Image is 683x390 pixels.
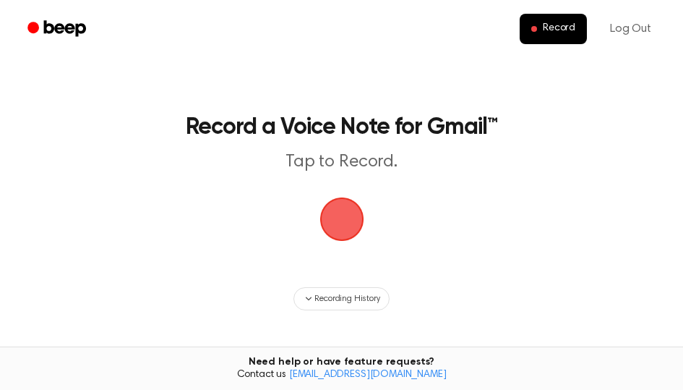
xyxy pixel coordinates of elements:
[314,292,379,305] span: Recording History
[156,116,527,139] h1: Record a Voice Note for Gmail™
[156,151,527,174] p: Tap to Record.
[320,198,364,241] button: Beep Logo
[596,12,666,46] a: Log Out
[543,22,575,35] span: Record
[520,14,587,44] button: Record
[289,370,447,380] a: [EMAIL_ADDRESS][DOMAIN_NAME]
[17,15,99,43] a: Beep
[293,287,389,310] button: Recording History
[9,369,674,382] span: Contact us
